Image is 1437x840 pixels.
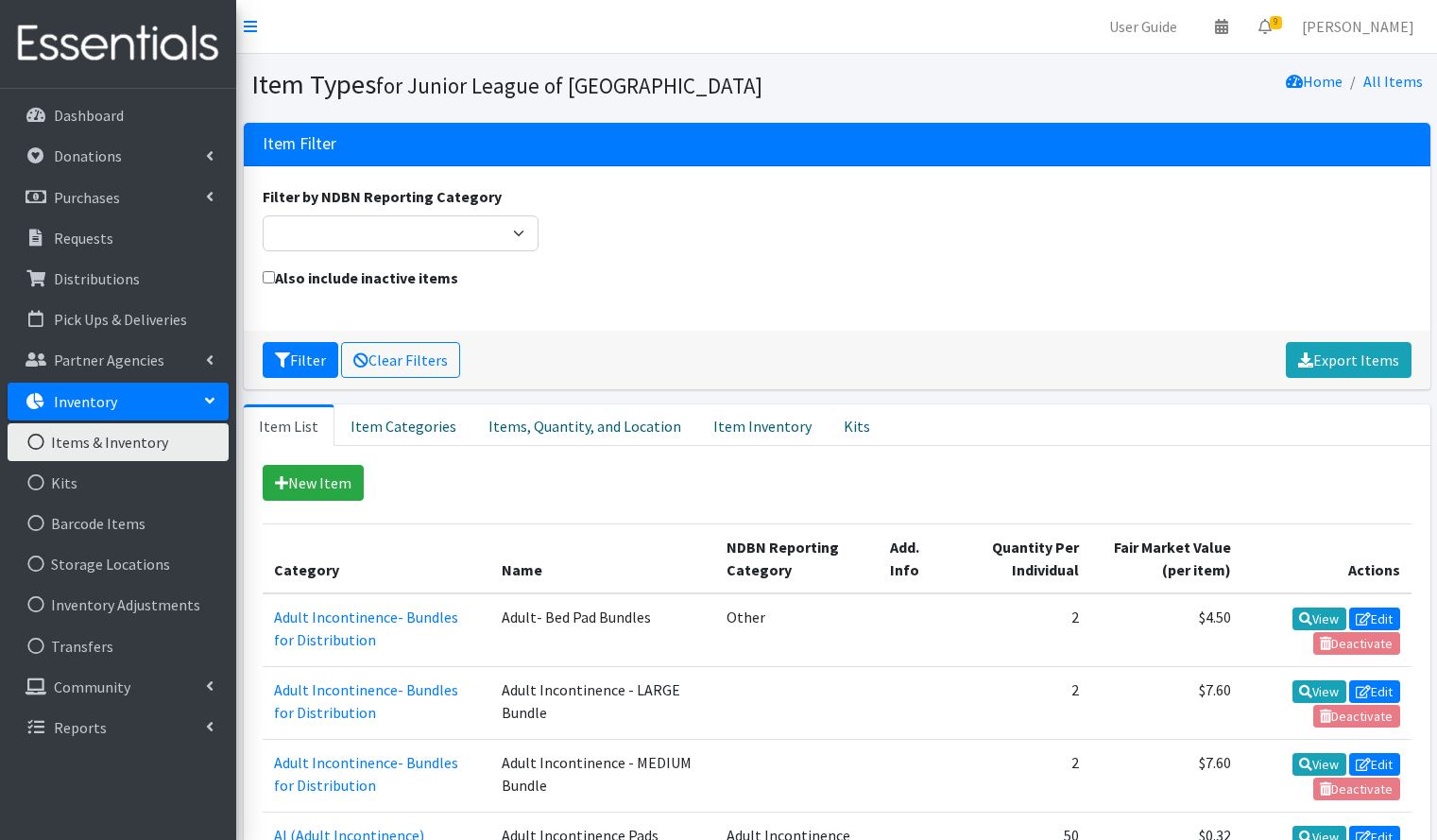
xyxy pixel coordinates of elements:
[54,392,117,411] p: Inventory
[1090,593,1242,667] td: $4.50
[274,608,458,649] a: Adult Incontinence- Bundles for Distribution
[949,740,1090,813] td: 2
[715,523,879,593] th: NDBN Reporting Category
[8,96,229,134] a: Dashboard
[8,383,229,420] a: Inventory
[949,523,1090,593] th: Quantity Per Individual
[263,134,336,154] h3: Item Filter
[1242,523,1411,593] th: Actions
[828,404,886,446] a: Kits
[8,12,229,76] img: HumanEssentials
[54,310,187,329] p: Pick Ups & Deliveries
[1292,680,1346,703] a: View
[1292,608,1346,630] a: View
[334,404,472,446] a: Item Categories
[8,464,229,502] a: Kits
[490,523,715,593] th: Name
[8,627,229,665] a: Transfers
[1090,666,1242,739] td: $7.60
[1349,680,1400,703] a: Edit
[8,668,229,706] a: Community
[244,404,334,446] a: Item List
[472,404,697,446] a: Items, Quantity, and Location
[274,680,458,722] a: Adult Incontinence- Bundles for Distribution
[8,260,229,298] a: Distributions
[8,341,229,379] a: Partner Agencies
[376,72,762,99] small: for Junior League of [GEOGRAPHIC_DATA]
[263,465,364,501] a: New Item
[8,423,229,461] a: Items & Inventory
[54,229,113,248] p: Requests
[8,137,229,175] a: Donations
[490,593,715,667] td: Adult- Bed Pad Bundles
[1090,523,1242,593] th: Fair Market Value (per item)
[54,188,120,207] p: Purchases
[949,666,1090,739] td: 2
[1287,8,1429,45] a: [PERSON_NAME]
[263,185,502,208] label: Filter by NDBN Reporting Category
[54,718,107,737] p: Reports
[263,342,338,378] button: Filter
[490,666,715,739] td: Adult Incontinence - LARGE Bundle
[8,300,229,338] a: Pick Ups & Deliveries
[8,179,229,216] a: Purchases
[263,523,491,593] th: Category
[54,106,124,125] p: Dashboard
[8,586,229,624] a: Inventory Adjustments
[1286,342,1411,378] a: Export Items
[274,753,458,795] a: Adult Incontinence- Bundles for Distribution
[263,266,458,289] label: Also include inactive items
[8,709,229,746] a: Reports
[1286,72,1343,91] a: Home
[1243,8,1287,45] a: 9
[715,593,879,667] td: Other
[54,269,140,288] p: Distributions
[54,677,130,696] p: Community
[8,219,229,257] a: Requests
[341,342,460,378] a: Clear Filters
[54,146,122,165] p: Donations
[8,505,229,542] a: Barcode Items
[263,271,275,283] input: Also include inactive items
[879,523,949,593] th: Add. Info
[8,545,229,583] a: Storage Locations
[1349,608,1400,630] a: Edit
[1090,740,1242,813] td: $7.60
[697,404,828,446] a: Item Inventory
[1094,8,1192,45] a: User Guide
[490,740,715,813] td: Adult Incontinence - MEDIUM Bundle
[949,593,1090,667] td: 2
[1270,16,1282,29] span: 9
[1292,753,1346,776] a: View
[1349,753,1400,776] a: Edit
[251,68,830,101] h1: Item Types
[1363,72,1423,91] a: All Items
[54,351,164,369] p: Partner Agencies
